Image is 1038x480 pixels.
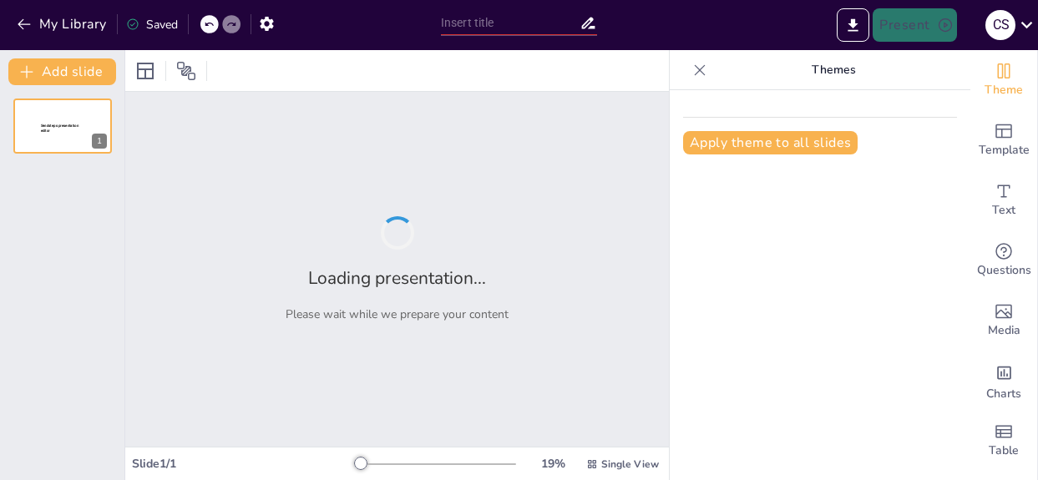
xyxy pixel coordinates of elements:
[970,110,1037,170] div: Add ready made slides
[989,442,1019,460] span: Table
[41,124,78,133] span: Sendsteps presentation editor
[601,457,659,471] span: Single View
[13,99,112,154] div: 1
[533,456,573,472] div: 19 %
[873,8,956,42] button: Present
[970,230,1037,291] div: Get real-time input from your audience
[286,306,509,322] p: Please wait while we prepare your content
[970,351,1037,411] div: Add charts and graphs
[977,261,1031,280] span: Questions
[979,141,1030,159] span: Template
[970,50,1037,110] div: Change the overall theme
[986,385,1021,403] span: Charts
[837,8,869,42] button: Export to PowerPoint
[992,201,1015,220] span: Text
[713,50,954,90] p: Themes
[988,321,1020,340] span: Media
[13,11,114,38] button: My Library
[132,58,159,84] div: Layout
[308,266,486,290] h2: Loading presentation...
[985,8,1015,42] button: C S
[970,170,1037,230] div: Add text boxes
[132,456,356,472] div: Slide 1 / 1
[985,10,1015,40] div: C S
[985,81,1023,99] span: Theme
[126,17,178,33] div: Saved
[8,58,116,85] button: Add slide
[176,61,196,81] span: Position
[970,411,1037,471] div: Add a table
[441,11,580,35] input: Insert title
[970,291,1037,351] div: Add images, graphics, shapes or video
[92,134,107,149] div: 1
[683,131,858,154] button: Apply theme to all slides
